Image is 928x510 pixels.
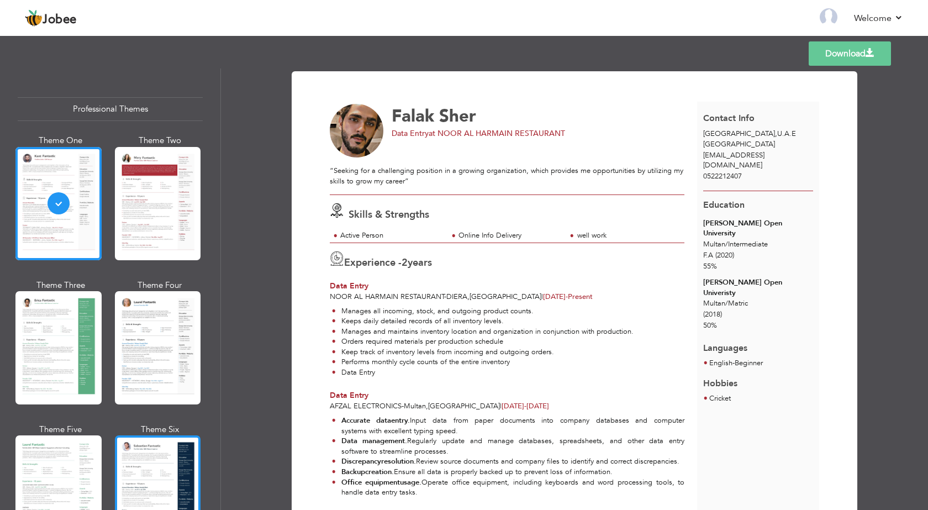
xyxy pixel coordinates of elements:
span: DIERA [446,292,467,302]
div: Theme Four [117,280,203,291]
div: [PERSON_NAME] Open University [703,218,813,239]
li: Orders required materials per production schedule [332,337,634,347]
span: Skills & Strengths [349,208,429,222]
a: Download [809,41,891,66]
strong: Data management [341,436,405,446]
div: [PERSON_NAME] Open Univeristy [703,277,813,298]
span: - [524,401,526,411]
div: Online Info Delivery [458,230,560,241]
span: Data Entry [330,390,368,401]
strong: resolution. [381,456,416,466]
span: | [541,292,543,302]
span: 0522212407 [703,171,742,181]
span: [GEOGRAPHIC_DATA] [703,139,775,149]
span: [GEOGRAPHIC_DATA] [470,292,541,302]
strong: Office equipment [341,477,400,487]
span: Multan Matric [703,298,748,308]
div: Theme One [18,135,104,146]
li: Review source documents and company files to identify and correct discrepancies. [332,456,684,467]
img: No image [330,104,384,158]
span: Jobee [43,14,77,26]
li: Keep track of inventory levels from incoming and outgoing orders. [332,347,634,357]
strong: Accurate data [341,416,392,425]
span: 55% [703,261,717,271]
a: Jobee [25,9,77,27]
img: jobee.io [25,9,43,27]
span: Contact Info [703,112,755,124]
span: , [775,129,777,139]
li: Operate office equipment, including keyboards and word processing tools, to handle data entry tasks. [332,477,684,498]
span: Afzal Electronics [330,401,402,411]
span: [DATE] [502,401,549,411]
li: Keeps daily detailed records of all inventory levels. [332,316,634,327]
span: [GEOGRAPHIC_DATA] [703,129,775,139]
li: Regularly update and manage databases, spreadsheets, and other data entry software to streamline ... [332,436,684,456]
div: Active Person [340,230,441,241]
span: Cricket [709,393,731,403]
li: Beginner [709,358,763,369]
span: - [444,292,446,302]
label: years [402,256,432,270]
li: Input data from paper documents into company databases and computer systems with excellent typing... [332,416,684,436]
span: (2020) [715,250,734,260]
span: | [500,401,502,411]
span: , [426,401,428,411]
div: U.A.E [697,129,820,149]
li: Manages and maintains inventory location and organization in conjunction with production. [332,327,634,337]
span: - [402,401,404,411]
span: Hobbies [703,377,737,390]
span: / [725,239,728,249]
div: Theme Three [18,280,104,291]
span: / [725,298,728,308]
span: Sher [439,104,476,128]
span: (2018) [703,309,722,319]
span: - [732,358,735,368]
span: [DATE] [502,401,526,411]
li: Performs monthly cycle counts of the entire inventory [332,357,634,367]
span: Data Entry [330,281,368,291]
span: 50% [703,320,717,330]
span: Languages [703,334,747,355]
a: Welcome [854,12,903,25]
li: Data Entry [332,367,634,378]
li: Manages all incoming, stock, and outgoing product counts. [332,306,634,317]
div: Professional Themes [18,97,203,121]
span: [DATE] [543,292,568,302]
span: Present [543,292,593,302]
span: at NOOR AL HARMAIN RESTAURANT [429,128,565,139]
strong: Discrepancy [341,456,381,466]
div: “Seeking for a challenging position in a growing organization, which provides me opportunities by... [330,166,684,186]
span: Multan Intermediate [703,239,768,249]
span: [EMAIL_ADDRESS][DOMAIN_NAME] [703,150,764,171]
span: Falak [392,104,434,128]
span: , [467,292,470,302]
span: 2 [402,256,408,270]
img: Profile Img [820,8,837,26]
div: Theme Two [117,135,203,146]
span: F.A [703,250,713,260]
div: Theme Five [18,424,104,435]
li: Ensure all data is properly backed up to prevent loss of information. [332,467,684,477]
span: Experience - [344,256,402,270]
strong: entry. [391,416,410,425]
strong: usage. [400,477,421,487]
span: Multan [404,401,426,411]
span: English [709,358,732,368]
span: NOOR AL HARMAIN RESTAURANT [330,292,444,302]
span: Data Entry [392,128,429,139]
div: Theme Six [117,424,203,435]
div: well work [577,230,678,241]
strong: creation. [365,467,394,477]
strong: Backup [341,467,365,477]
span: Education [703,199,745,211]
span: - [566,292,568,302]
strong: . [405,436,407,446]
span: [GEOGRAPHIC_DATA] [428,401,500,411]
